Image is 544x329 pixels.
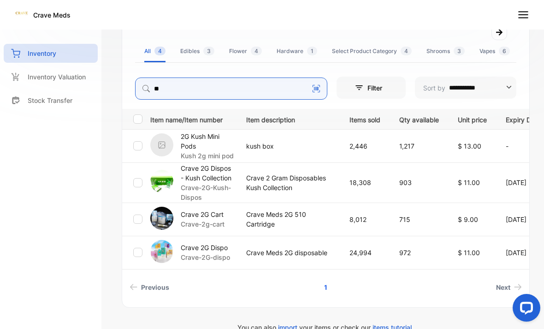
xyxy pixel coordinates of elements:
p: Crave 2G Dispos - Kush Collection [181,163,235,183]
div: Shrooms [426,47,465,55]
p: Kush 2g mini pod [181,151,235,161]
p: Crave 2G Dispo [181,243,230,252]
div: Hardware [277,47,317,55]
p: Crave Meds 2G disposable [246,248,331,257]
p: Unit price [458,113,487,125]
img: item [150,240,173,263]
a: Stock Transfer [4,91,98,110]
span: 3 [454,47,465,55]
p: Crave-2G-Kush-Dispos [181,183,235,202]
button: Sort by [415,77,516,99]
p: Crave Meds [33,10,71,20]
a: Inventory Valuation [4,67,98,86]
span: $ 9.00 [458,215,478,223]
p: Expiry Date [506,113,541,125]
span: 3 [203,47,214,55]
p: 972 [399,248,439,257]
div: Select Product Category [332,47,412,55]
p: Stock Transfer [28,96,72,105]
a: Next page [492,279,526,296]
a: Page 1 is your current page [313,279,338,296]
p: Qty available [399,113,439,125]
p: Inventory Valuation [28,72,86,82]
iframe: LiveChat chat widget [505,290,544,329]
span: 1 [307,47,317,55]
span: 4 [154,47,166,55]
p: 8,012 [349,215,380,224]
span: Previous [141,282,169,292]
span: 4 [401,47,412,55]
p: Crave 2G Cart [181,209,225,219]
span: $ 11.00 [458,179,480,186]
p: Crave-2g-cart [181,219,225,229]
span: Next [496,282,510,292]
span: 6 [499,47,510,55]
a: Inventory [4,44,98,63]
p: Crave 2 Gram Disposables Kush Collection [246,173,331,192]
p: 2G Kush Mini Pods [181,132,235,151]
ul: Pagination [122,279,529,296]
p: - [506,141,541,151]
span: 4 [251,47,262,55]
p: 2,446 [349,141,380,151]
p: [DATE] [506,178,541,187]
p: 1,217 [399,141,439,151]
span: $ 13.00 [458,142,481,150]
img: item [150,170,173,193]
p: 715 [399,215,439,224]
p: Crave-2G-dispo [181,252,230,262]
p: Crave Meds 2G 510 Cartridge [246,209,331,229]
div: Flower [229,47,262,55]
a: Previous page [126,279,173,296]
p: Item description [246,113,331,125]
p: 24,994 [349,248,380,257]
p: [DATE] [506,215,541,224]
img: Logo [15,6,29,20]
span: $ 11.00 [458,249,480,257]
p: 903 [399,178,439,187]
div: Edibles [180,47,214,55]
img: item [150,207,173,230]
p: Item name/Item number [150,113,235,125]
p: kush box [246,141,331,151]
p: 18,308 [349,178,380,187]
div: All [144,47,166,55]
img: item [150,133,173,156]
div: Vapes [479,47,510,55]
p: Items sold [349,113,380,125]
p: Sort by [423,83,445,93]
p: Inventory [28,48,56,58]
p: [DATE] [506,248,541,257]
